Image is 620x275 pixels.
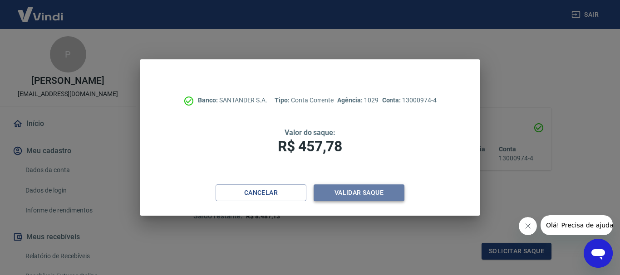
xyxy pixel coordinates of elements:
[216,184,306,201] button: Cancelar
[198,96,219,104] span: Banco:
[519,217,537,235] iframe: Fechar mensagem
[198,96,267,105] p: SANTANDER S.A.
[285,128,335,137] span: Valor do saque:
[314,184,404,201] button: Validar saque
[5,6,76,14] span: Olá! Precisa de ajuda?
[382,96,437,105] p: 13000974-4
[275,96,334,105] p: Conta Corrente
[275,96,291,104] span: Tipo:
[584,239,613,268] iframe: Botão para abrir a janela de mensagens
[337,96,378,105] p: 1029
[382,96,403,104] span: Conta:
[278,138,342,155] span: R$ 457,78
[541,215,613,235] iframe: Mensagem da empresa
[337,96,364,104] span: Agência:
